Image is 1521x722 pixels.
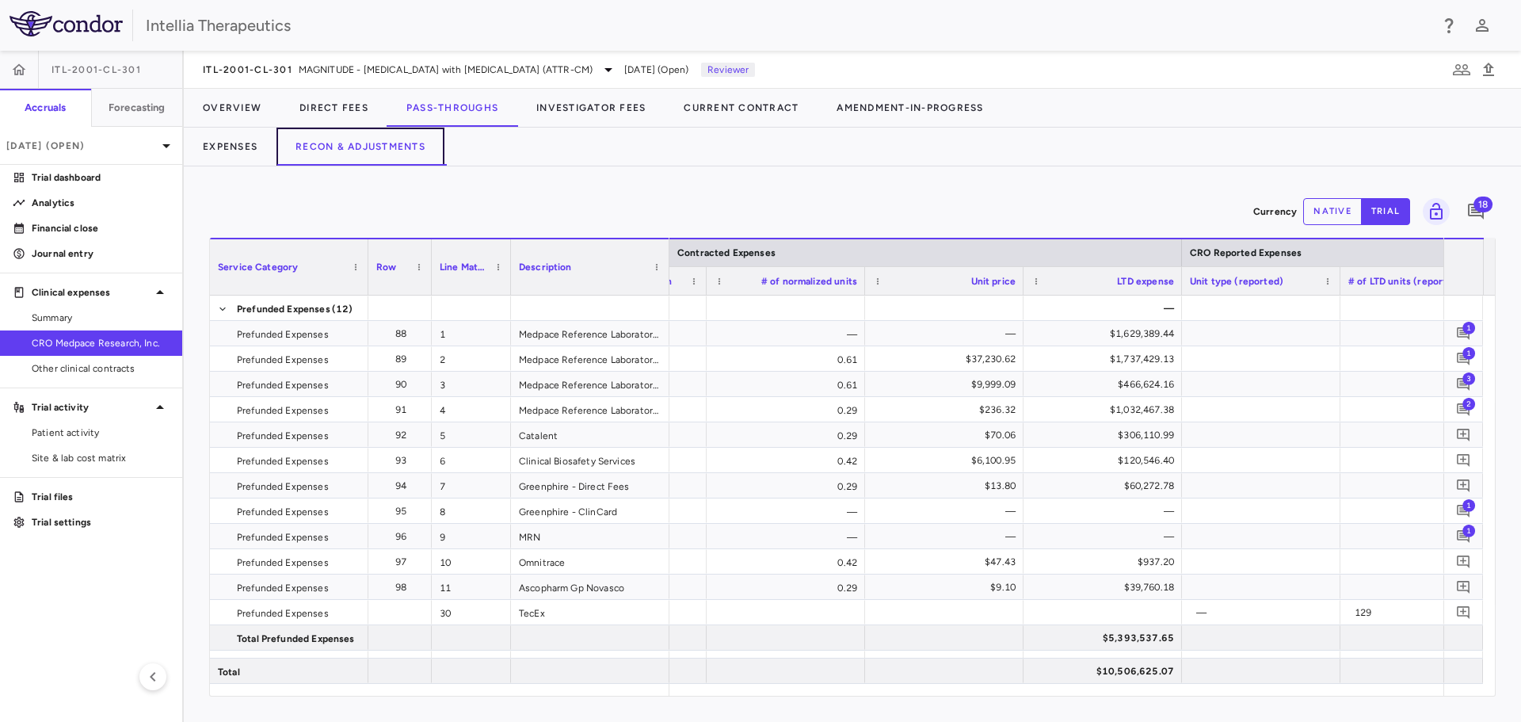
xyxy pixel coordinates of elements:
[519,262,572,273] span: Description
[32,285,151,300] p: Clinical expenses
[1038,296,1174,321] div: —
[332,296,353,322] span: (12)
[440,262,489,273] span: Line Match
[237,499,329,525] span: Prefunded Expenses
[1456,579,1471,594] svg: Add comment
[432,422,511,447] div: 5
[879,549,1016,575] div: $47.43
[1453,424,1474,445] button: Add comment
[1361,198,1410,225] button: trial
[879,473,1016,499] div: $13.80
[25,101,66,115] h6: Accruals
[237,423,329,449] span: Prefunded Expenses
[511,549,669,574] div: Omnitrace
[280,89,387,127] button: Direct Fees
[432,346,511,371] div: 2
[383,346,424,372] div: 89
[432,397,511,422] div: 4
[146,13,1429,37] div: Intellia Therapeutics
[511,524,669,548] div: MRN
[1456,402,1471,417] svg: Add comment
[707,549,865,574] div: 0.42
[1453,449,1474,471] button: Add comment
[1038,575,1174,600] div: $39,760.18
[383,397,424,422] div: 91
[1416,198,1450,225] span: Lock grid
[1038,549,1174,575] div: $937.20
[707,397,865,422] div: 0.29
[1038,321,1174,346] div: $1,629,389.44
[624,63,688,77] span: [DATE] (Open)
[1456,427,1471,442] svg: Add comment
[32,221,170,235] p: Financial close
[32,246,170,261] p: Journal entry
[432,575,511,599] div: 11
[32,400,151,414] p: Trial activity
[32,515,170,529] p: Trial settings
[1038,473,1174,499] div: $60,272.78
[432,372,511,396] div: 3
[218,659,240,685] span: Total
[32,451,170,465] span: Site & lab cost matrix
[707,422,865,447] div: 0.29
[1453,602,1474,623] button: Add comment
[32,170,170,185] p: Trial dashboard
[1462,198,1489,225] button: Add comment
[879,321,1016,346] div: —
[237,322,329,347] span: Prefunded Expenses
[1117,276,1174,287] span: LTD expense
[1038,448,1174,473] div: $120,546.40
[879,372,1016,397] div: $9,999.09
[707,499,865,523] div: —
[299,63,593,77] span: MAGNITUDE - [MEDICAL_DATA] with [MEDICAL_DATA] (ATTR-CM)
[1456,326,1471,341] svg: Add comment
[432,473,511,498] div: 7
[184,89,280,127] button: Overview
[237,601,329,626] span: Prefunded Expenses
[1038,499,1174,524] div: —
[383,575,424,600] div: 98
[1456,605,1471,620] svg: Add comment
[511,473,669,498] div: Greenphire - Direct Fees
[1038,659,1174,684] div: $10,506,625.07
[1453,551,1474,572] button: Add comment
[1456,503,1471,518] svg: Add comment
[1190,247,1302,258] span: CRO Reported Expenses
[1456,554,1471,569] svg: Add comment
[1453,399,1474,420] button: Add comment
[879,397,1016,422] div: $236.32
[1303,198,1362,225] button: native
[665,89,818,127] button: Current Contract
[511,372,669,396] div: Medpace Reference Laboratory Fees - Other Services
[1038,397,1174,422] div: $1,032,467.38
[879,524,1016,549] div: —
[383,372,424,397] div: 90
[383,524,424,549] div: 96
[511,346,669,371] div: Medpace Reference Laboratory Fees - Supplies
[237,398,329,423] span: Prefunded Expenses
[51,63,141,76] span: ITL-2001-CL-301
[1462,499,1475,511] span: 1
[218,262,298,273] span: Service Category
[1456,351,1471,366] svg: Add comment
[1453,500,1474,521] button: Add comment
[32,361,170,376] span: Other clinical contracts
[432,321,511,346] div: 1
[1038,372,1174,397] div: $466,624.16
[511,321,669,346] div: Medpace Reference Laboratory Fees - Analytical
[1453,373,1474,395] button: Add comment
[1453,525,1474,547] button: Add comment
[511,575,669,599] div: Ascopharm Gp Novasco
[971,276,1016,287] span: Unit price
[1038,422,1174,448] div: $306,110.99
[1453,576,1474,598] button: Add comment
[511,422,669,447] div: Catalent
[1348,276,1462,287] span: # of LTD units (reported)
[879,346,1016,372] div: $37,230.62
[1253,204,1297,219] p: Currency
[1456,478,1471,493] svg: Add comment
[432,524,511,548] div: 9
[383,448,424,473] div: 93
[1466,202,1485,221] svg: Add comment
[701,63,755,77] p: Reviewer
